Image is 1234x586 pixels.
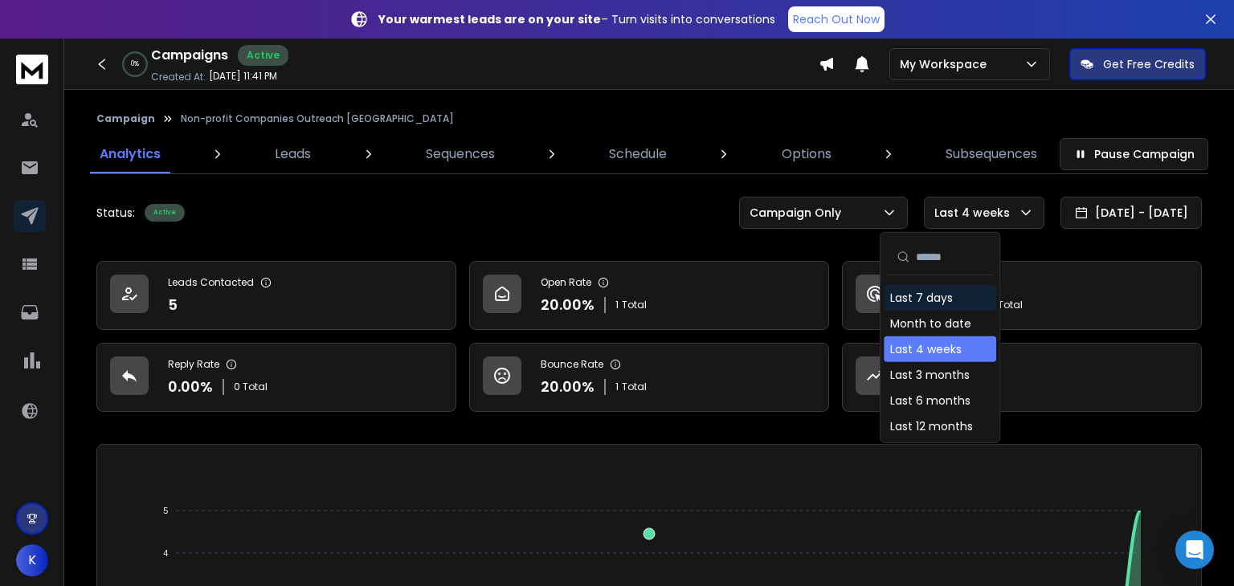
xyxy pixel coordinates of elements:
[16,55,48,84] img: logo
[750,205,848,221] p: Campaign Only
[890,341,962,357] div: Last 4 weeks
[793,11,880,27] p: Reach Out Now
[615,380,619,393] span: 1
[890,367,970,383] div: Last 3 months
[934,205,1016,221] p: Last 4 weeks
[265,135,321,173] a: Leads
[890,315,971,332] div: Month to date
[842,343,1202,412] a: Opportunities0$0
[96,261,456,330] a: Leads Contacted5
[96,112,155,125] button: Campaign
[168,358,219,371] p: Reply Rate
[998,299,1023,311] span: Total
[168,376,213,398] p: 0.00 %
[599,135,676,173] a: Schedule
[890,290,953,306] div: Last 7 days
[782,144,832,164] p: Options
[622,380,647,393] span: Total
[151,71,206,83] p: Created At:
[541,294,595,316] p: 20.00 %
[936,135,1047,173] a: Subsequences
[772,135,841,173] a: Options
[900,56,993,72] p: My Workspace
[163,548,168,558] tspan: 4
[788,6,885,32] a: Reach Out Now
[622,299,647,311] span: Total
[234,380,268,393] p: 0 Total
[609,144,667,164] p: Schedule
[181,112,454,125] p: Non-profit Companies Outreach [GEOGRAPHIC_DATA]
[946,144,1037,164] p: Subsequences
[96,205,135,221] p: Status:
[145,204,185,222] div: Active
[1060,197,1202,229] button: [DATE] - [DATE]
[16,544,48,576] button: K
[890,418,973,434] div: Last 12 months
[100,144,161,164] p: Analytics
[1060,138,1208,170] button: Pause Campaign
[378,11,775,27] p: – Turn visits into conversations
[209,70,277,83] p: [DATE] 11:41 PM
[96,343,456,412] a: Reply Rate0.00%0 Total
[131,59,139,69] p: 0 %
[416,135,505,173] a: Sequences
[426,144,495,164] p: Sequences
[168,276,254,289] p: Leads Contacted
[378,11,601,27] strong: Your warmest leads are on your site
[890,393,970,409] div: Last 6 months
[275,144,311,164] p: Leads
[1069,48,1206,80] button: Get Free Credits
[1103,56,1195,72] p: Get Free Credits
[541,376,595,398] p: 20.00 %
[1175,531,1214,569] div: Open Intercom Messenger
[541,276,591,289] p: Open Rate
[842,261,1202,330] a: Click Rate40.00%2Total
[238,45,288,66] div: Active
[90,135,170,173] a: Analytics
[469,343,829,412] a: Bounce Rate20.00%1Total
[541,358,603,371] p: Bounce Rate
[163,506,168,515] tspan: 5
[615,299,619,311] span: 1
[469,261,829,330] a: Open Rate20.00%1Total
[151,46,228,65] h1: Campaigns
[168,294,178,316] p: 5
